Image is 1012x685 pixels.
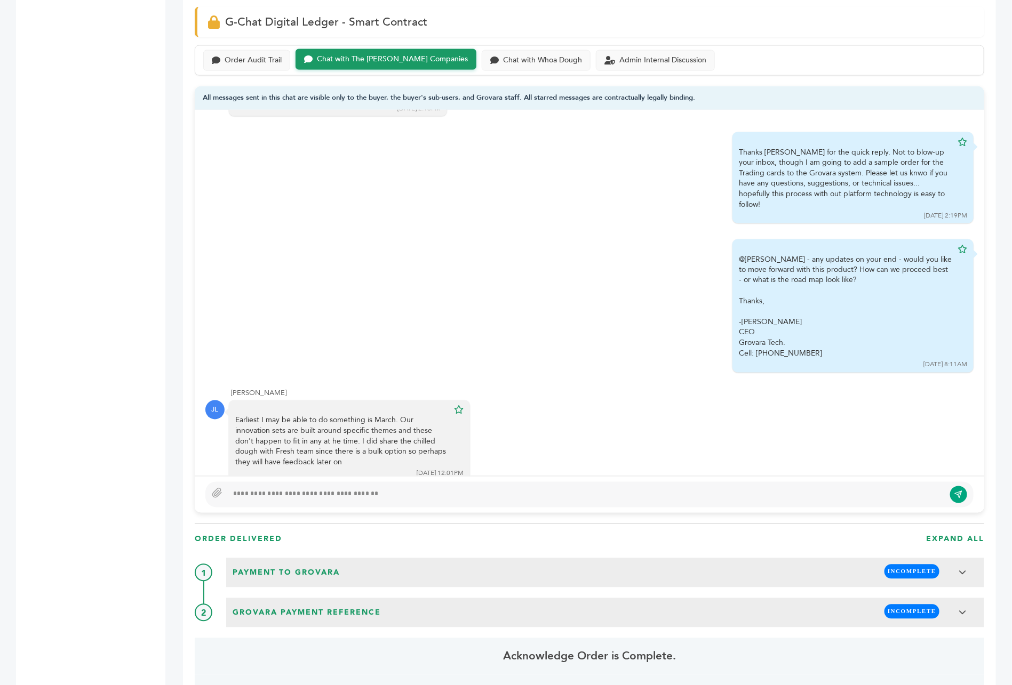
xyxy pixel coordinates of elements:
[229,605,384,622] span: Grovara Payment Reference
[225,14,427,30] span: G-Chat Digital Ledger - Smart Contract
[884,565,939,579] span: INCOMPLETE
[884,605,939,619] span: INCOMPLETE
[923,360,967,369] div: [DATE] 8:11AM
[503,649,676,664] span: Acknowledge Order is Complete.
[739,254,952,359] div: @[PERSON_NAME] - any updates on your end - would you like to move forward with this product? How ...
[739,317,952,328] div: -[PERSON_NAME]
[739,338,952,349] div: Grovara Tech.
[205,400,225,420] div: JL
[619,56,706,65] div: Admin Internal Discussion
[503,56,582,65] div: Chat with Whoa Dough
[739,349,952,359] div: Cell: [PHONE_NUMBER]
[195,86,984,110] div: All messages sent in this chat are visible only to the buyer, the buyer's sub-users, and Grovara ...
[229,565,343,582] span: Payment to Grovara
[926,534,984,545] h3: EXPAND ALL
[739,147,952,210] div: Thanks [PERSON_NAME] for the quick reply. Not to blow-up your inbox, though I am going to add a s...
[231,389,974,398] div: [PERSON_NAME]
[195,534,282,545] h3: ORDER DElIVERED
[235,415,449,468] div: Earliest I may be able to do something is March. Our innovation sets are built around specific th...
[225,56,282,65] div: Order Audit Trail
[924,211,967,220] div: [DATE] 2:19PM
[417,469,464,478] div: [DATE] 12:01PM
[739,327,952,338] div: CEO
[317,55,468,64] div: Chat with The [PERSON_NAME] Companies
[739,296,952,307] div: Thanks,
